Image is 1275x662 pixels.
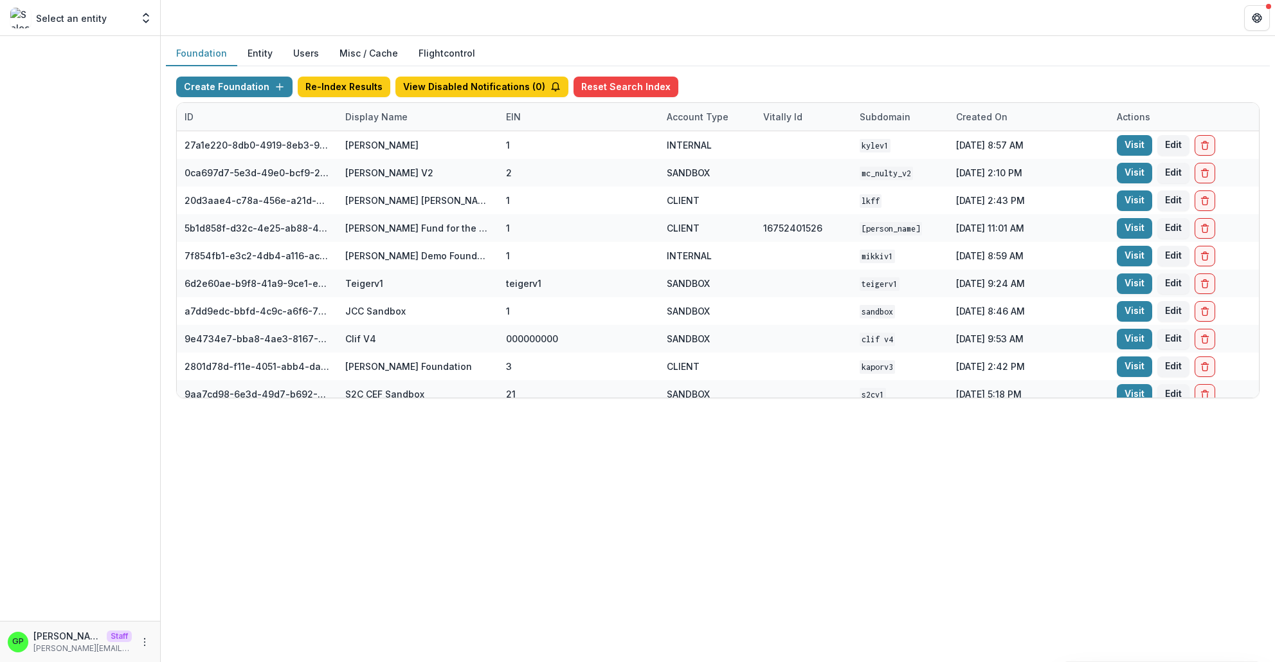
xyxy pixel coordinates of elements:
button: Re-Index Results [298,77,390,97]
button: Users [283,41,329,66]
button: Delete Foundation [1195,384,1215,405]
div: JCC Sandbox [345,304,406,318]
div: [DATE] 9:24 AM [948,270,1109,297]
a: Visit [1117,190,1152,211]
div: [DATE] 2:42 PM [948,353,1109,380]
div: SANDBOX [667,166,710,179]
button: Edit [1157,384,1189,405]
div: 20d3aae4-c78a-456e-a21d-91c97a6a725f [185,194,330,207]
a: Visit [1117,163,1152,183]
div: [DATE] 8:59 AM [948,242,1109,270]
div: 000000000 [506,332,558,345]
div: Subdomain [852,110,918,124]
button: Delete Foundation [1195,135,1215,156]
button: Delete Foundation [1195,218,1215,239]
code: lkff [860,194,882,208]
button: Open entity switcher [137,5,155,31]
div: [DATE] 5:18 PM [948,380,1109,408]
div: 9e4734e7-bba8-4ae3-8167-95d86cec7b4b [185,332,330,345]
p: Select an entity [36,12,107,25]
div: SANDBOX [667,332,710,345]
button: Edit [1157,190,1189,211]
div: Actions [1109,110,1158,124]
div: 6d2e60ae-b9f8-41a9-9ce1-e608d0f20ec5 [185,277,330,290]
div: Account Type [659,103,755,131]
div: teigerv1 [506,277,541,290]
div: Display Name [338,103,498,131]
button: Edit [1157,329,1189,349]
code: [PERSON_NAME] [860,222,922,235]
button: Delete Foundation [1195,356,1215,377]
div: 1 [506,138,510,152]
div: 27a1e220-8db0-4919-8eb3-9f29ee33f7b0 [185,138,330,152]
code: Clif V4 [860,333,895,346]
code: mikkiv1 [860,250,895,263]
div: Created on [948,103,1109,131]
div: Display Name [338,110,415,124]
div: CLIENT [667,360,700,373]
a: Visit [1117,356,1152,377]
div: Account Type [659,110,736,124]
div: EIN [498,110,529,124]
div: 7f854fb1-e3c2-4db4-a116-aca576521abc [185,249,330,262]
div: Actions [1109,103,1270,131]
p: [PERSON_NAME] [33,629,102,643]
button: Delete Foundation [1195,301,1215,322]
button: Delete Foundation [1195,163,1215,183]
button: Delete Foundation [1195,273,1215,294]
button: Entity [237,41,283,66]
div: [PERSON_NAME] Foundation [345,360,472,373]
div: [DATE] 2:43 PM [948,187,1109,214]
div: 3 [506,360,512,373]
a: Visit [1117,135,1152,156]
div: 1 [506,194,510,207]
div: Vitally Id [755,103,852,131]
a: Visit [1117,273,1152,294]
button: Delete Foundation [1195,246,1215,266]
div: Created on [948,110,1015,124]
button: Misc / Cache [329,41,408,66]
div: 21 [506,387,516,401]
div: 0ca697d7-5e3d-49e0-bcf9-217f69e92d71 [185,166,330,179]
div: Subdomain [852,103,948,131]
button: Get Help [1244,5,1270,31]
a: Flightcontrol [419,46,475,60]
div: Griffin Perry [12,638,24,646]
div: EIN [498,103,659,131]
div: Teigerv1 [345,277,383,290]
div: SANDBOX [667,277,710,290]
button: Edit [1157,246,1189,266]
button: Reset Search Index [574,77,678,97]
div: 1 [506,304,510,318]
code: mc_nulty_v2 [860,167,913,180]
div: 2801d78d-f11e-4051-abb4-dab00da98882 [185,360,330,373]
button: More [137,634,152,650]
div: CLIENT [667,194,700,207]
div: Clif V4 [345,332,376,345]
button: Delete Foundation [1195,329,1215,349]
div: 5b1d858f-d32c-4e25-ab88-434536713791 [185,221,330,235]
button: Edit [1157,356,1189,377]
div: [DATE] 8:57 AM [948,131,1109,159]
div: 2 [506,166,512,179]
div: SANDBOX [667,304,710,318]
div: Vitally Id [755,110,810,124]
a: Visit [1117,301,1152,322]
div: 1 [506,249,510,262]
div: S2C CEF Sandbox [345,387,424,401]
div: CLIENT [667,221,700,235]
div: [DATE] 9:53 AM [948,325,1109,353]
div: 9aa7cd98-6e3d-49d7-b692-3e5f3d1facd4 [185,387,330,401]
code: s2cv1 [860,388,886,401]
div: [PERSON_NAME] V2 [345,166,433,179]
div: [PERSON_NAME] Demo Foundation [345,249,491,262]
div: [DATE] 2:10 PM [948,159,1109,187]
div: [DATE] 11:01 AM [948,214,1109,242]
button: Edit [1157,135,1189,156]
button: Create Foundation [176,77,293,97]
